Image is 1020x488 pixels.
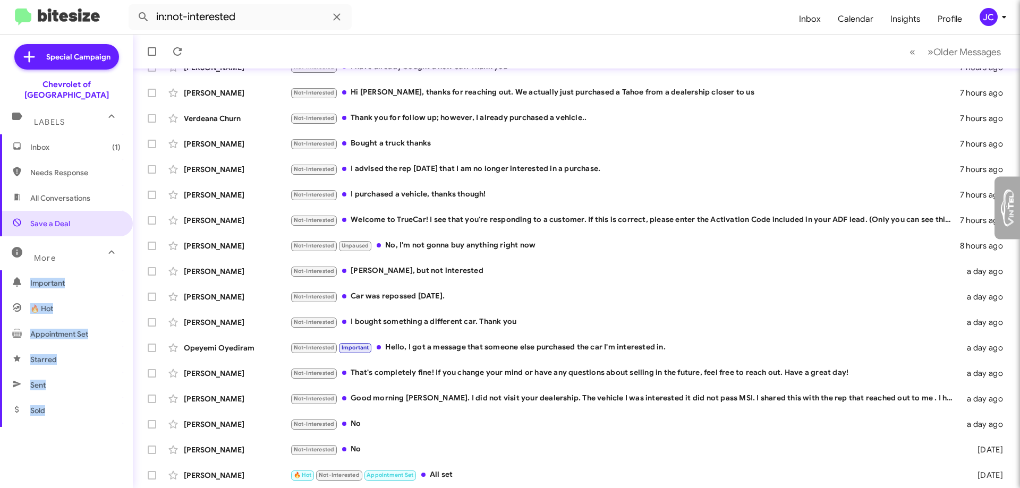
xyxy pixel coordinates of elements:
[294,242,335,249] span: Not-Interested
[960,215,1011,226] div: 7 hours ago
[184,241,290,251] div: [PERSON_NAME]
[30,329,88,339] span: Appointment Set
[184,215,290,226] div: [PERSON_NAME]
[184,393,290,404] div: [PERSON_NAME]
[290,163,960,175] div: I advised the rep [DATE] that I am no longer interested in a purchase.
[290,418,960,430] div: No
[184,266,290,277] div: [PERSON_NAME]
[960,266,1011,277] div: a day ago
[971,8,1008,26] button: JC
[294,421,335,427] span: Not-Interested
[30,167,121,178] span: Needs Response
[342,242,369,249] span: Unpaused
[933,46,1001,58] span: Older Messages
[290,392,960,405] div: Good morning [PERSON_NAME]. I did not visit your dealership. The vehicle I was interested it did ...
[30,380,46,390] span: Sent
[960,393,1011,404] div: a day ago
[319,472,360,478] span: Not-Interested
[980,8,998,26] div: JC
[30,193,90,203] span: All Conversations
[294,115,335,122] span: Not-Interested
[960,139,1011,149] div: 7 hours ago
[294,293,335,300] span: Not-Interested
[184,368,290,379] div: [PERSON_NAME]
[184,444,290,455] div: [PERSON_NAME]
[184,139,290,149] div: [PERSON_NAME]
[34,253,56,263] span: More
[290,189,960,201] div: I purchased a vehicle, thanks though!
[909,45,915,58] span: «
[34,117,65,127] span: Labels
[184,292,290,302] div: [PERSON_NAME]
[960,164,1011,175] div: 7 hours ago
[30,405,45,416] span: Sold
[903,41,922,63] button: Previous
[290,265,960,277] div: [PERSON_NAME], but not interested
[904,41,1007,63] nav: Page navigation example
[960,113,1011,124] div: 7 hours ago
[960,190,1011,200] div: 7 hours ago
[294,319,335,326] span: Not-Interested
[882,4,929,35] a: Insights
[184,190,290,200] div: [PERSON_NAME]
[184,317,290,328] div: [PERSON_NAME]
[342,344,369,351] span: Important
[112,142,121,152] span: (1)
[184,419,290,430] div: [PERSON_NAME]
[294,217,335,224] span: Not-Interested
[294,191,335,198] span: Not-Interested
[184,88,290,98] div: [PERSON_NAME]
[290,87,960,99] div: Hi [PERSON_NAME], thanks for reaching out. We actually just purchased a Tahoe from a dealership c...
[294,472,312,478] span: 🔥 Hot
[928,45,933,58] span: »
[294,344,335,351] span: Not-Interested
[290,469,960,481] div: All set
[960,317,1011,328] div: a day ago
[294,370,335,376] span: Not-Interested
[290,290,960,303] div: Car was repossed [DATE].
[290,239,960,252] div: No, I'm not gonna buy anything right now
[960,343,1011,353] div: a day ago
[294,268,335,275] span: Not-Interested
[30,218,70,229] span: Save a Deal
[30,142,121,152] span: Inbox
[960,241,1011,251] div: 8 hours ago
[294,140,335,147] span: Not-Interested
[960,88,1011,98] div: 7 hours ago
[294,89,335,96] span: Not-Interested
[30,303,53,314] span: 🔥 Hot
[290,367,960,379] div: That's completely fine! If you change your mind or have any questions about selling in the future...
[960,368,1011,379] div: a day ago
[30,354,57,365] span: Starred
[290,214,960,226] div: Welcome to TrueCar! I see that you're responding to a customer. If this is correct, please enter ...
[184,164,290,175] div: [PERSON_NAME]
[184,113,290,124] div: Verdeana Churn
[290,112,960,124] div: Thank you for follow up; however, I already purchased a vehicle..
[960,470,1011,481] div: [DATE]
[184,343,290,353] div: Opeyemi Oyediram
[290,443,960,456] div: No
[14,44,119,70] a: Special Campaign
[929,4,971,35] a: Profile
[960,444,1011,455] div: [DATE]
[294,395,335,402] span: Not-Interested
[367,472,413,478] span: Appointment Set
[294,166,335,173] span: Not-Interested
[30,278,121,288] span: Important
[290,316,960,328] div: I bought something a different car. Thank you
[290,138,960,150] div: Bought a truck thanks
[46,52,110,62] span: Special Campaign
[829,4,882,35] a: Calendar
[960,292,1011,302] div: a day ago
[294,446,335,453] span: Not-Interested
[129,4,352,30] input: Search
[790,4,829,35] a: Inbox
[290,341,960,354] div: Hello, I got a message that someone else purchased the car I'm interested in.
[184,470,290,481] div: [PERSON_NAME]
[960,419,1011,430] div: a day ago
[921,41,1007,63] button: Next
